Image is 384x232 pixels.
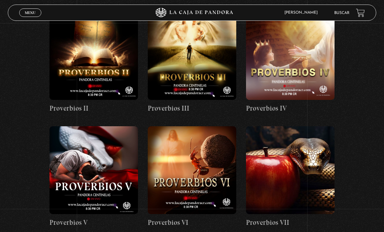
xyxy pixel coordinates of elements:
h4: Proverbios VI [148,217,236,228]
span: [PERSON_NAME] [281,11,324,15]
a: Buscar [334,11,350,15]
a: Proverbios III [148,12,236,114]
a: Proverbios IV [246,12,335,114]
a: Proverbios VI [148,126,236,228]
a: Proverbios V [49,126,138,228]
h4: Proverbios VII [246,217,335,228]
h4: Proverbios II [49,103,138,114]
a: View your shopping cart [356,8,365,17]
span: Menu [25,11,35,15]
h4: Proverbios IV [246,103,335,114]
span: Cerrar [23,16,38,21]
h4: Proverbios V [49,217,138,228]
h4: Proverbios III [148,103,236,114]
a: Proverbios VII [246,126,335,228]
a: Proverbios II [49,12,138,114]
